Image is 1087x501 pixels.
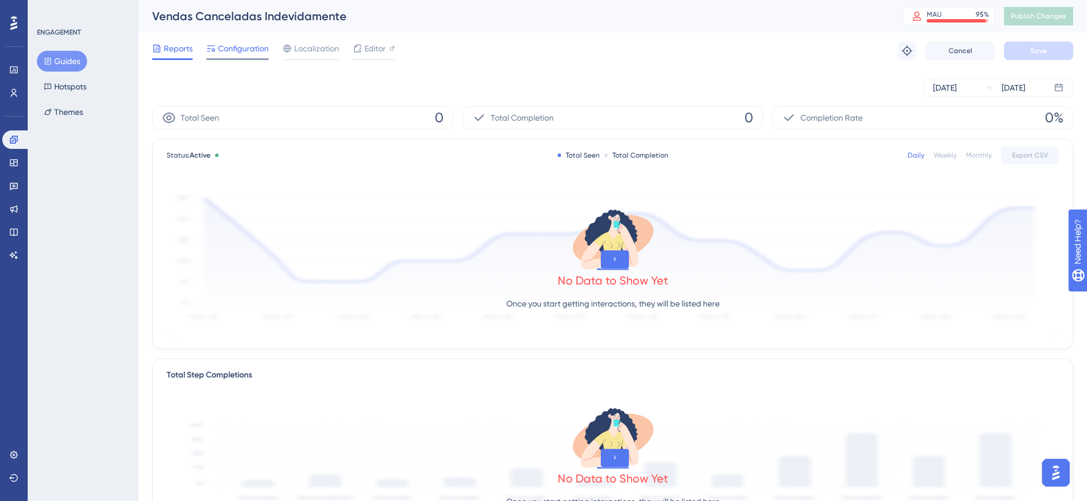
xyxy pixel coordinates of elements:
[27,3,72,17] span: Need Help?
[190,151,210,159] span: Active
[37,51,87,72] button: Guides
[37,76,93,97] button: Hotspots
[1004,42,1073,60] button: Save
[180,111,219,125] span: Total Seen
[908,151,924,160] div: Daily
[1045,109,1063,127] span: 0%
[558,470,668,487] div: No Data to Show Yet
[294,42,339,55] span: Localization
[167,151,210,160] span: Status:
[1004,7,1073,25] button: Publish Changes
[949,46,972,55] span: Cancel
[491,111,554,125] span: Total Completion
[558,151,600,160] div: Total Seen
[1001,146,1059,164] button: Export CSV
[934,151,957,160] div: Weekly
[364,42,386,55] span: Editor
[506,297,720,311] p: Once you start getting interactions, they will be listed here
[1039,455,1073,490] iframe: UserGuiding AI Assistant Launcher
[976,10,989,19] div: 95 %
[37,102,90,122] button: Themes
[37,28,81,37] div: ENGAGEMENT
[604,151,668,160] div: Total Completion
[167,368,252,382] div: Total Step Completions
[926,42,995,60] button: Cancel
[164,42,193,55] span: Reports
[966,151,992,160] div: Monthly
[1030,46,1047,55] span: Save
[1012,151,1048,160] span: Export CSV
[1002,81,1025,95] div: [DATE]
[927,10,942,19] div: MAU
[558,272,668,289] div: No Data to Show Yet
[218,42,269,55] span: Configuration
[1011,12,1066,21] span: Publish Changes
[152,8,874,24] div: Vendas Canceladas Indevidamente
[933,81,957,95] div: [DATE]
[800,111,863,125] span: Completion Rate
[435,109,443,127] span: 0
[744,109,753,127] span: 0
